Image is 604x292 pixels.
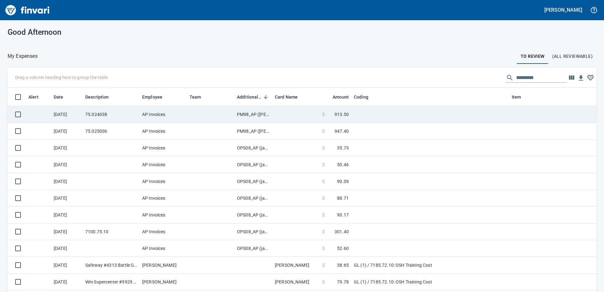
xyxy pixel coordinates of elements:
[234,207,272,223] td: OPS08_AP (janettep, samr)
[140,173,187,190] td: AP Invoices
[140,106,187,123] td: AP Invoices
[83,274,140,290] td: Wm Supercenter #5929 [GEOGRAPHIC_DATA]
[140,207,187,223] td: AP Invoices
[28,93,39,101] span: Alert
[190,93,209,101] span: Team
[322,262,325,268] span: $
[552,52,593,60] span: (All Reviewable)
[51,240,83,257] td: [DATE]
[54,93,72,101] span: Date
[354,93,377,101] span: Coding
[83,257,140,274] td: Safeway #4313 Battle Ground [GEOGRAPHIC_DATA]
[521,52,545,60] span: To Review
[322,245,325,252] span: $
[354,93,368,101] span: Coding
[140,123,187,140] td: AP Invoices
[586,73,595,82] button: Column choices favorited. Click to reset to default
[337,279,349,285] span: 79.78
[51,173,83,190] td: [DATE]
[234,190,272,207] td: OPS08_AP (janettep, samr)
[322,128,325,134] span: $
[272,274,320,290] td: [PERSON_NAME]
[544,7,582,13] h5: [PERSON_NAME]
[85,93,117,101] span: Description
[142,93,171,101] span: Employee
[576,73,586,83] button: Download Table
[234,140,272,156] td: OPS08_AP (janettep, samr)
[8,52,38,60] nav: breadcrumb
[4,3,51,18] img: Finvari
[322,228,325,235] span: $
[351,274,509,290] td: GL (1) / 7185.72.10: OSH Training Cost
[51,257,83,274] td: [DATE]
[51,207,83,223] td: [DATE]
[15,74,108,81] p: Drag a column heading here to group the table
[322,161,325,168] span: $
[51,140,83,156] td: [DATE]
[337,161,349,168] span: 50.46
[83,106,140,123] td: 75.024038
[337,212,349,218] span: 90.17
[512,93,521,101] span: Item
[351,257,509,274] td: GL (1) / 7185.72.10: OSH Training Cost
[51,223,83,240] td: [DATE]
[140,274,187,290] td: [PERSON_NAME]
[333,93,349,101] span: Amount
[234,173,272,190] td: OPS08_AP (janettep, samr)
[140,223,187,240] td: AP Invoices
[237,93,262,101] span: Additional Reviewer
[335,228,349,235] span: 301.40
[335,111,349,118] span: 913.50
[275,93,298,101] span: Card Name
[140,156,187,173] td: AP Invoices
[337,195,349,201] span: 88.71
[140,140,187,156] td: AP Invoices
[337,245,349,252] span: 52.60
[8,28,194,37] h3: Good Afternoon
[51,274,83,290] td: [DATE]
[54,93,63,101] span: Date
[51,123,83,140] td: [DATE]
[234,106,272,123] td: PM98_AP ([PERSON_NAME], [PERSON_NAME])
[324,93,349,101] span: Amount
[337,178,349,185] span: 90.09
[567,73,576,82] button: Choose columns to display
[234,123,272,140] td: PM98_AP ([PERSON_NAME], [PERSON_NAME])
[272,257,320,274] td: [PERSON_NAME]
[237,93,270,101] span: Additional Reviewer
[512,93,529,101] span: Item
[140,240,187,257] td: AP Invoices
[140,257,187,274] td: [PERSON_NAME]
[142,93,162,101] span: Employee
[322,111,325,118] span: $
[234,240,272,257] td: OPS08_AP (janettep, samr)
[83,223,140,240] td: 7100.75.10
[85,93,109,101] span: Description
[275,93,306,101] span: Card Name
[8,52,38,60] p: My Expenses
[322,145,325,151] span: $
[28,93,47,101] span: Alert
[140,190,187,207] td: AP Invoices
[51,190,83,207] td: [DATE]
[190,93,201,101] span: Team
[234,156,272,173] td: OPS08_AP (janettep, samr)
[337,262,349,268] span: 38.65
[322,212,325,218] span: $
[83,123,140,140] td: 75.025006
[234,223,272,240] td: OPS08_AP (janettep, samr)
[322,279,325,285] span: $
[337,145,349,151] span: 35.73
[322,195,325,201] span: $
[543,5,584,15] button: [PERSON_NAME]
[51,106,83,123] td: [DATE]
[335,128,349,134] span: 947.40
[322,178,325,185] span: $
[51,156,83,173] td: [DATE]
